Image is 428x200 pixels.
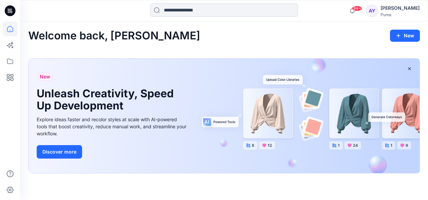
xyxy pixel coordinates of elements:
[366,5,378,17] div: AY
[40,73,50,81] span: New
[381,12,420,17] div: Puma
[352,6,362,11] span: 99+
[37,145,82,159] button: Discover more
[381,4,420,12] div: [PERSON_NAME]
[390,30,420,42] button: New
[28,30,200,42] h2: Welcome back, [PERSON_NAME]
[37,145,188,159] a: Discover more
[37,116,188,137] div: Explore ideas faster and recolor styles at scale with AI-powered tools that boost creativity, red...
[37,88,178,112] h1: Unleash Creativity, Speed Up Development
